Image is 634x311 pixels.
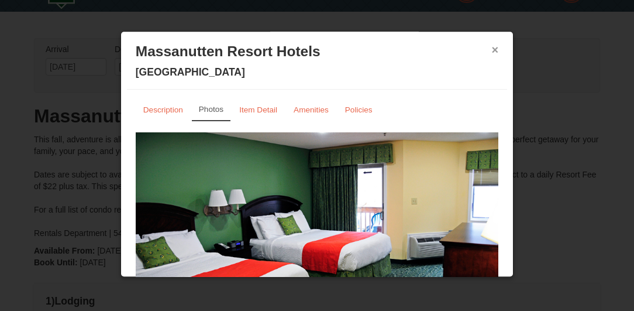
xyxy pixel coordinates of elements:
a: Amenities [286,98,336,121]
h3: Massanutten Resort Hotels [136,43,498,60]
button: × [492,44,499,56]
a: Item Detail [232,98,285,121]
small: Policies [345,105,373,114]
a: Policies [337,98,380,121]
a: Photos [192,98,230,121]
h4: [GEOGRAPHIC_DATA] [136,66,498,78]
small: Description [143,105,183,114]
small: Amenities [294,105,329,114]
a: Description [136,98,191,121]
small: Photos [199,105,223,114]
small: Item Detail [239,105,277,114]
